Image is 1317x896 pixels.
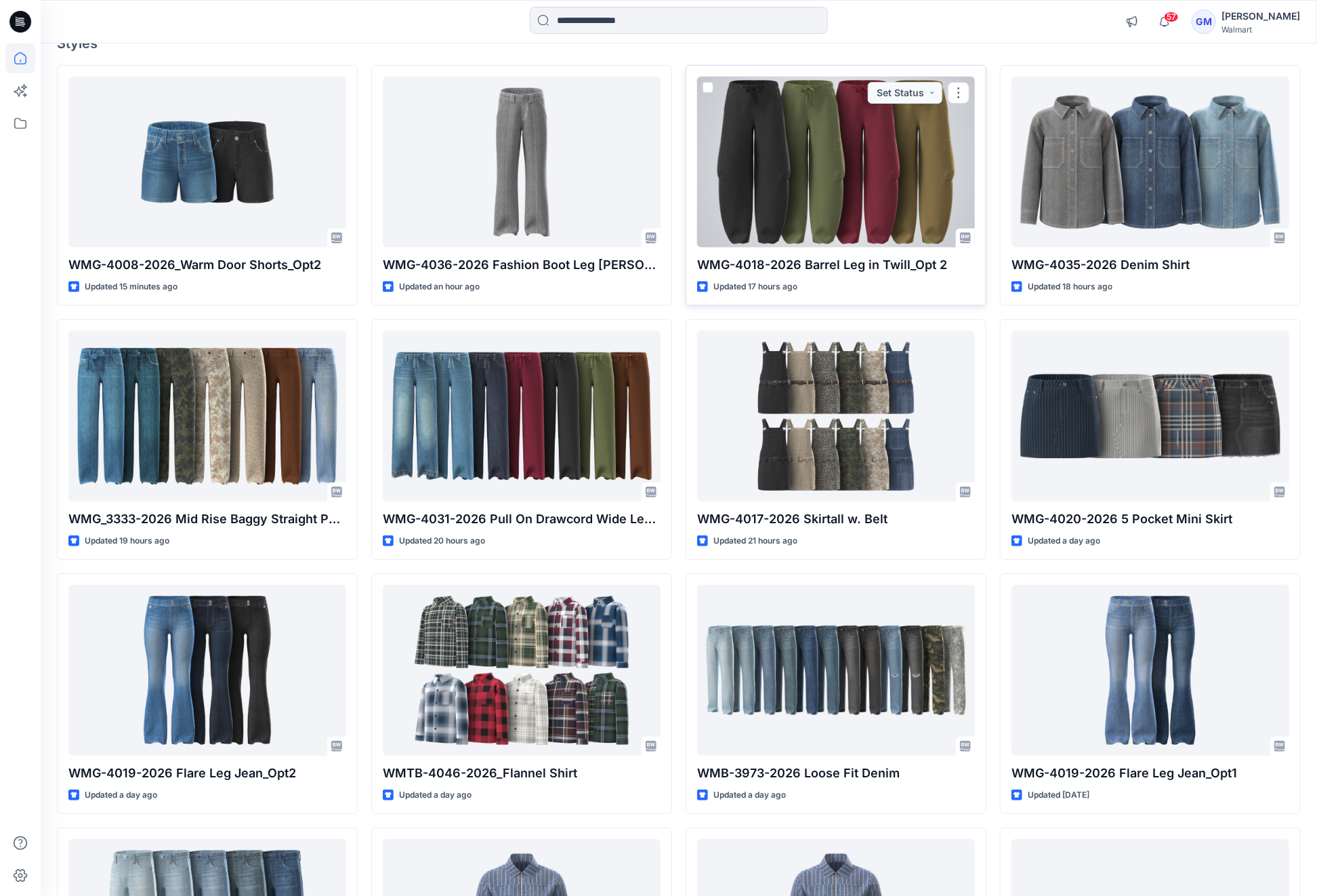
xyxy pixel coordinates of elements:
[713,280,797,294] p: Updated 17 hours ago
[1221,8,1300,24] div: [PERSON_NAME]
[68,510,346,529] p: WMG_3333-2026 Mid Rise Baggy Straight Pant
[697,510,975,529] p: WMG-4017-2026 Skirtall w. Belt
[383,585,661,756] a: WMTB-4046-2026_Flannel Shirt
[713,534,797,548] p: Updated 21 hours ago
[1011,77,1289,247] a: WMG-4035-2026 Denim Shirt
[1221,24,1300,35] div: Walmart
[697,764,975,783] p: WMB-3973-2026 Loose Fit Denim
[85,534,169,548] p: Updated 19 hours ago
[399,280,480,294] p: Updated an hour ago
[1028,280,1112,294] p: Updated 18 hours ago
[1192,9,1216,34] div: GM
[85,280,177,294] p: Updated 15 minutes ago
[383,256,661,274] p: WMG-4036-2026 Fashion Boot Leg [PERSON_NAME]
[383,331,661,502] a: WMG-4031-2026 Pull On Drawcord Wide Leg_Opt3
[1028,534,1100,548] p: Updated a day ago
[68,256,346,274] p: WMG-4008-2026_Warm Door Shorts_Opt2
[1011,256,1289,274] p: WMG-4035-2026 Denim Shirt
[1011,331,1289,502] a: WMG-4020-2026 5 Pocket Mini Skirt
[697,77,975,247] a: WMG-4018-2026 Barrel Leg in Twill_Opt 2
[1164,12,1179,22] span: 57
[383,77,661,247] a: WMG-4036-2026 Fashion Boot Leg Jean
[697,585,975,756] a: WMB-3973-2026 Loose Fit Denim
[399,534,485,548] p: Updated 20 hours ago
[68,764,346,783] p: WMG-4019-2026 Flare Leg Jean_Opt2
[383,510,661,529] p: WMG-4031-2026 Pull On Drawcord Wide Leg_Opt3
[1011,764,1289,783] p: WMG-4019-2026 Flare Leg Jean_Opt1
[1011,585,1289,756] a: WMG-4019-2026 Flare Leg Jean_Opt1
[1011,510,1289,529] p: WMG-4020-2026 5 Pocket Mini Skirt
[383,764,661,783] p: WMTB-4046-2026_Flannel Shirt
[85,788,157,802] p: Updated a day ago
[399,788,472,802] p: Updated a day ago
[697,256,975,274] p: WMG-4018-2026 Barrel Leg in Twill_Opt 2
[68,331,346,502] a: WMG_3333-2026 Mid Rise Baggy Straight Pant
[68,585,346,756] a: WMG-4019-2026 Flare Leg Jean_Opt2
[1028,788,1089,802] p: Updated [DATE]
[697,331,975,502] a: WMG-4017-2026 Skirtall w. Belt
[68,77,346,247] a: WMG-4008-2026_Warm Door Shorts_Opt2
[713,788,786,802] p: Updated a day ago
